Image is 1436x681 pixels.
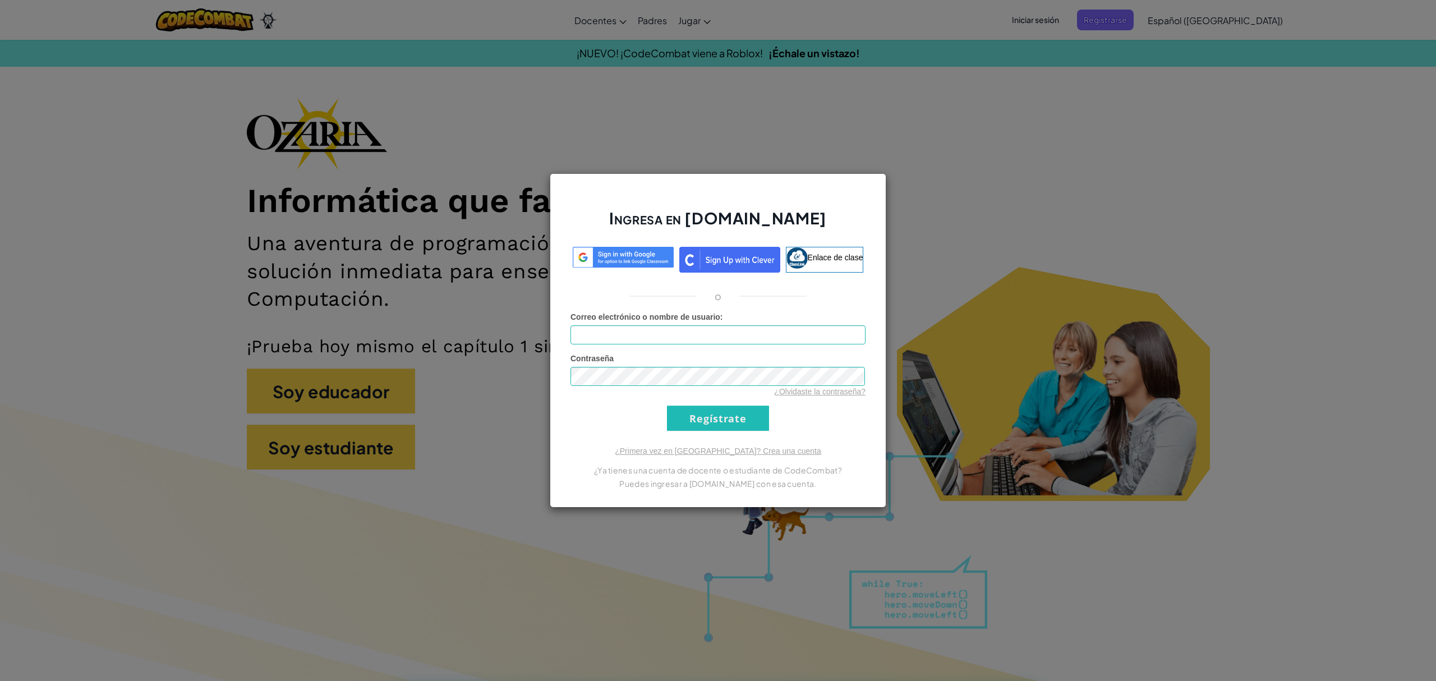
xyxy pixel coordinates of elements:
img: clever_sso_button@2x.png [679,247,780,273]
font: Puedes ingresar a [DOMAIN_NAME] con esa cuenta. [619,478,816,489]
font: Correo electrónico o nombre de usuario [570,312,720,321]
font: o [715,289,721,302]
font: Enlace de clase [808,253,863,262]
font: ¿Ya tienes una cuenta de docente o estudiante de CodeCombat? [594,465,842,475]
font: Ingresa en [DOMAIN_NAME] [609,208,826,228]
font: : [720,312,723,321]
img: classlink-logo-small.png [786,247,808,269]
a: ¿Primera vez en [GEOGRAPHIC_DATA]? Crea una cuenta [615,447,821,455]
font: Contraseña [570,354,614,363]
input: Regístrate [667,406,769,431]
a: ¿Olvidaste la contraseña? [774,387,866,396]
img: log-in-google-sso.svg [573,247,674,268]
